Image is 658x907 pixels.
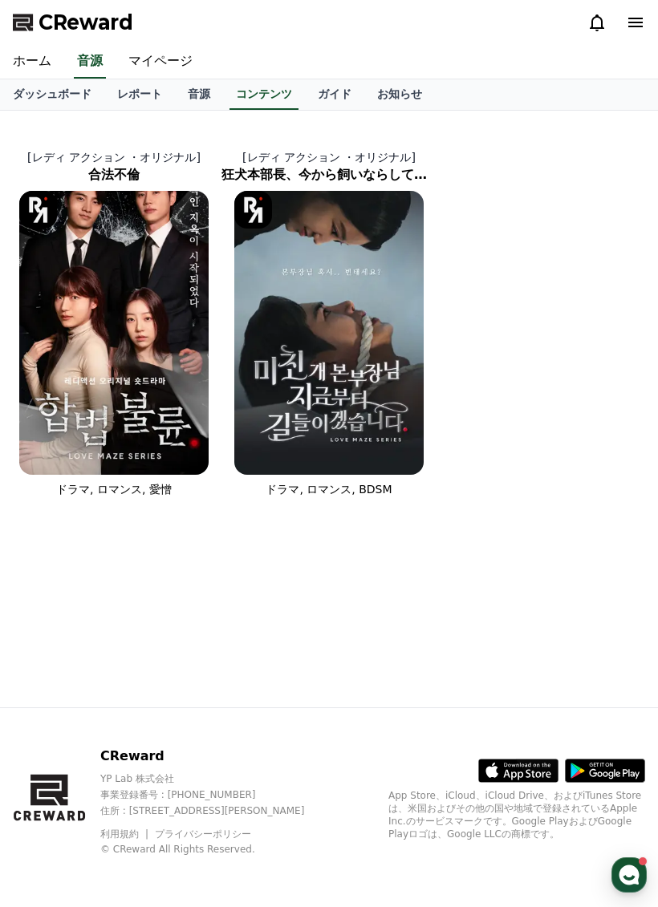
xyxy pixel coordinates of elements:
[104,79,175,110] a: レポート
[266,483,392,496] span: ドラマ, ロマンス, BDSM
[534,886,555,900] span: 設定
[221,165,437,184] h2: 狂犬本部長、今から飼いならしてみせます
[56,483,172,496] span: ドラマ, ロマンス, 愛憎
[234,191,424,475] img: 狂犬本部長、今から飼いならしてみせます
[221,136,437,510] a: [レディ アクション ・オリジナル] 狂犬本部長、今から飼いならしてみせます 狂犬本部長、今から飼いならしてみせます [object Object] Logo ドラマ, ロマンス, BDSM
[175,79,223,110] a: 音源
[100,772,332,785] p: YP Lab 株式会社
[155,828,251,840] a: プライバシーポリシー
[100,828,151,840] a: 利用規約
[100,843,332,856] p: © CReward All Rights Reserved.
[100,747,332,766] p: CReward
[6,136,221,510] a: [レディ アクション ・オリジナル] 合法不倫 合法不倫 [object Object] Logo ドラマ, ロマンス, 愛憎
[97,886,128,900] span: ホーム
[364,79,435,110] a: お知らせ
[116,45,205,79] a: マイページ
[39,10,133,35] span: CReward
[221,862,437,902] a: チャット
[6,165,221,184] h2: 合法不倫
[6,149,221,165] p: [レディ アクション ・オリジナル]
[13,10,133,35] a: CReward
[19,191,209,475] img: 合法不倫
[437,862,653,902] a: 設定
[19,191,57,229] img: [object Object] Logo
[305,79,364,110] a: ガイド
[100,788,332,801] p: 事業登録番号 : [PHONE_NUMBER]
[229,79,299,110] a: コンテンツ
[74,45,106,79] a: 音源
[100,804,332,817] p: 住所 : [STREET_ADDRESS][PERSON_NAME]
[221,149,437,165] p: [レディ アクション ・オリジナル]
[388,789,645,840] p: App Store、iCloud、iCloud Drive、およびiTunes Storeは、米国およびその他の国や地域で登録されているApple Inc.のサービスマークです。Google P...
[308,887,350,901] span: チャット
[234,191,272,229] img: [object Object] Logo
[5,862,221,902] a: ホーム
